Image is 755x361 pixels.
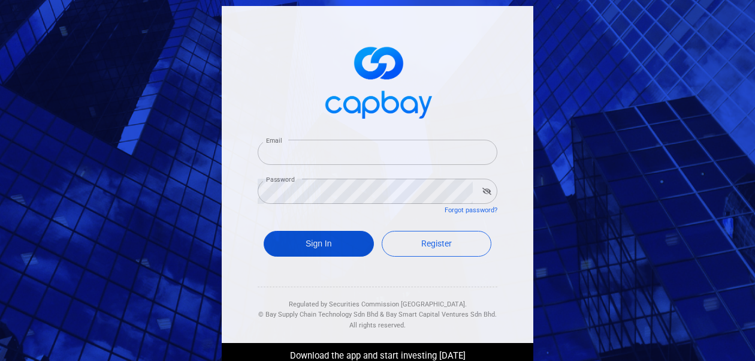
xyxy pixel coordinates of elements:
span: © Bay Supply Chain Technology Sdn Bhd [258,311,378,318]
a: Register [382,231,492,257]
img: logo [318,36,437,125]
a: Forgot password? [445,206,497,214]
label: Email [266,136,282,145]
span: Register [421,239,452,248]
div: Regulated by Securities Commission [GEOGRAPHIC_DATA]. & All rights reserved. [258,287,497,331]
button: Sign In [264,231,374,257]
label: Password [266,175,295,184]
span: Bay Smart Capital Ventures Sdn Bhd. [386,311,497,318]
